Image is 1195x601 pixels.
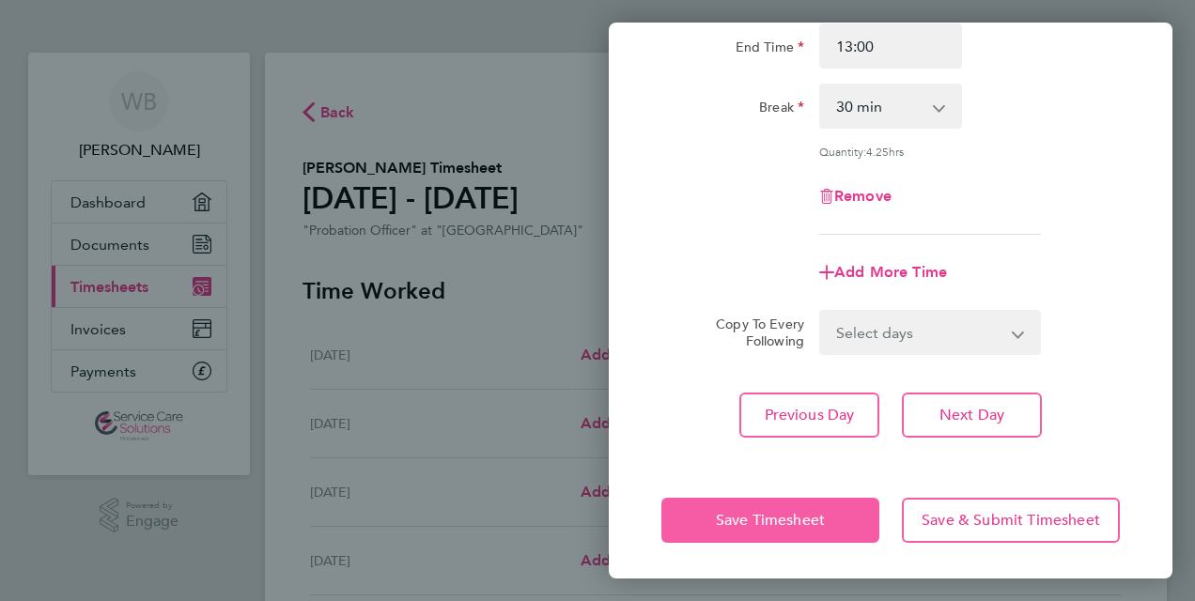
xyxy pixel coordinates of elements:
[765,406,855,424] span: Previous Day
[716,511,825,530] span: Save Timesheet
[939,406,1004,424] span: Next Day
[922,511,1100,530] span: Save & Submit Timesheet
[661,498,879,543] button: Save Timesheet
[834,263,947,281] span: Add More Time
[701,316,804,349] label: Copy To Every Following
[736,39,804,61] label: End Time
[866,144,889,159] span: 4.25
[819,144,1041,159] div: Quantity: hrs
[834,187,892,205] span: Remove
[819,189,892,204] button: Remove
[819,23,962,69] input: E.g. 18:00
[902,498,1120,543] button: Save & Submit Timesheet
[759,99,804,121] label: Break
[819,265,947,280] button: Add More Time
[739,393,879,438] button: Previous Day
[902,393,1042,438] button: Next Day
